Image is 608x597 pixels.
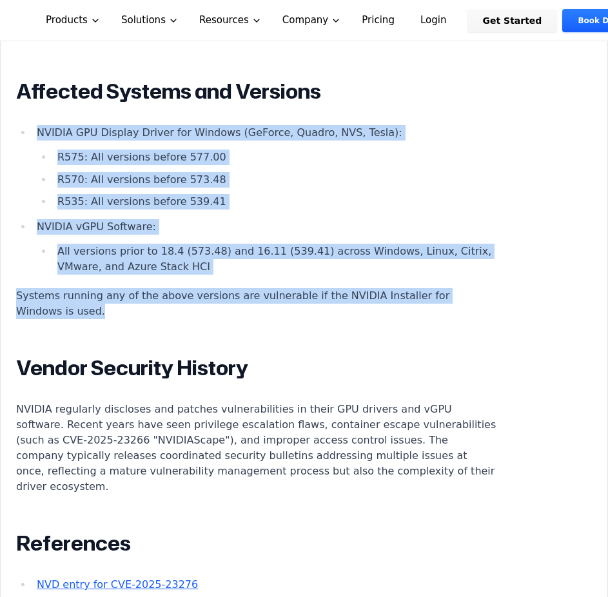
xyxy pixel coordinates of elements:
a: NVD entry for CVE-2025-23276 [37,578,198,591]
a: Get Started [467,9,558,32]
li: R575: All versions before 577.00 [53,150,496,165]
li: NVIDIA GPU Display Driver for Windows (GeForce, Quadro, NVS, Tesla): [32,125,496,210]
li: R570: All versions before 573.48 [53,172,496,188]
a: Login [405,9,462,32]
li: All versions prior to 18.4 (573.48) and 16.11 (539.41) across Windows, Linux, Citrix, VMware, and... [53,244,496,275]
h2: Vendor Security History [16,355,496,381]
h2: Affected Systems and Versions [16,79,496,104]
li: NVIDIA vGPU Software: [32,219,496,275]
p: NVIDIA regularly discloses and patches vulnerabilities in their GPU drivers and vGPU software. Re... [16,402,496,494]
p: Systems running any of the above versions are vulnerable if the NVIDIA Installer for Windows is u... [16,288,496,319]
h2: References [16,531,496,556]
li: R535: All versions before 539.41 [53,194,496,210]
